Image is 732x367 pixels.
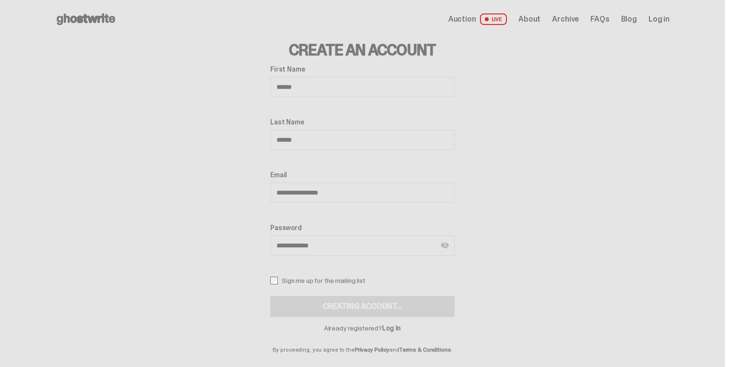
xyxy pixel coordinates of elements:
label: First Name [270,65,455,73]
a: FAQs [590,15,609,23]
input: Sign me up for the mailing list [270,277,278,284]
label: Sign me up for the mailing list [270,277,455,284]
label: Email [270,171,455,179]
a: Blog [621,15,637,23]
p: By proceeding, you agree to the and . [270,331,455,353]
span: Auction [448,15,476,23]
a: Log In [382,324,401,332]
a: Privacy Policy [355,346,389,354]
span: LIVE [480,13,507,25]
img: Hide password [441,242,449,249]
h3: Create an Account [270,42,455,58]
a: Log in [648,15,670,23]
a: About [518,15,540,23]
label: Password [270,224,455,232]
p: Already registered? [270,325,455,331]
a: Archive [552,15,579,23]
label: Last Name [270,118,455,126]
a: Terms & Conditions [399,346,451,354]
a: Auction LIVE [448,13,507,25]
